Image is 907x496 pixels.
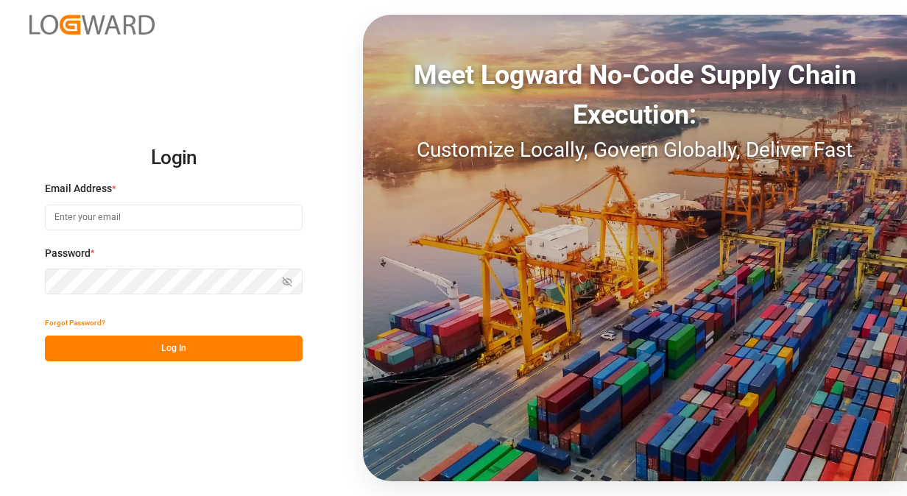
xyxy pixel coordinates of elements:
span: Email Address [45,181,112,196]
input: Enter your email [45,205,303,230]
div: Customize Locally, Govern Globally, Deliver Fast [363,135,907,166]
h2: Login [45,135,303,182]
img: Logward_new_orange.png [29,15,155,35]
button: Log In [45,336,303,361]
div: Meet Logward No-Code Supply Chain Execution: [363,55,907,135]
span: Password [45,246,91,261]
button: Forgot Password? [45,310,105,336]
